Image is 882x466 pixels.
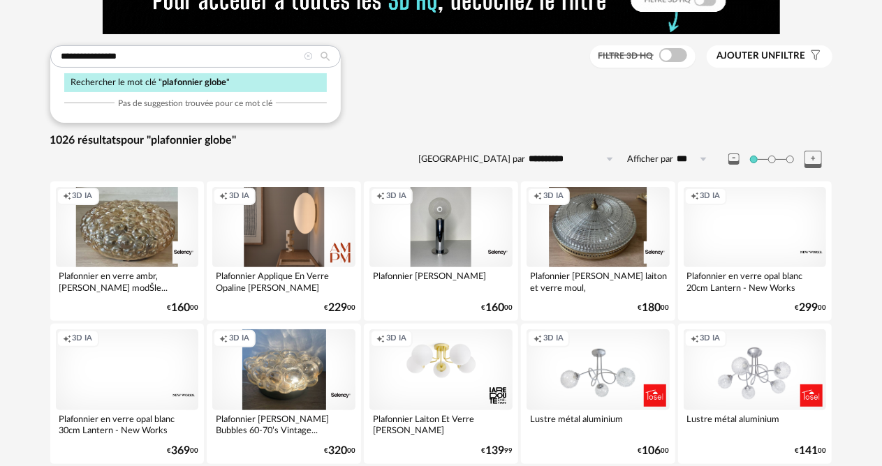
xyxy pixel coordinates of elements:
[73,333,93,344] span: 3D IA
[806,50,822,62] span: Filter icon
[642,303,661,313] span: 180
[122,135,237,146] span: pour "plafonnier globe"
[678,324,832,463] a: Creation icon 3D IA Lustre métal aluminium €14100
[171,303,190,313] span: 160
[799,303,818,313] span: 299
[73,191,93,202] span: 3D IA
[63,191,71,202] span: Creation icon
[212,267,355,295] div: Plafonnier Applique En Verre Opaline [PERSON_NAME]
[376,191,385,202] span: Creation icon
[795,446,826,456] div: € 00
[171,446,190,456] span: 369
[700,191,721,202] span: 3D IA
[63,333,71,344] span: Creation icon
[118,98,272,109] span: Pas de suggestion trouvée pour ce mot clé
[229,191,249,202] span: 3D IA
[684,410,827,438] div: Lustre métal aluminium
[521,181,675,321] a: Creation icon 3D IA Plafonnier [PERSON_NAME] laiton et verre moul‚ €18000
[212,410,355,438] div: Plafonnier [PERSON_NAME] Bubbles 60-70’s Vintage...
[691,333,699,344] span: Creation icon
[376,333,385,344] span: Creation icon
[167,446,198,456] div: € 00
[207,324,361,463] a: Creation icon 3D IA Plafonnier [PERSON_NAME] Bubbles 60-70’s Vintage... €32000
[369,267,513,295] div: Plafonnier [PERSON_NAME]
[50,181,205,321] a: Creation icon 3D IA Plafonnier en verre ambr‚ [PERSON_NAME] modŠle... €16000
[324,303,355,313] div: € 00
[64,73,327,92] div: Rechercher le mot clé " "
[324,446,355,456] div: € 00
[219,333,228,344] span: Creation icon
[527,410,670,438] div: Lustre métal aluminium
[527,267,670,295] div: Plafonnier [PERSON_NAME] laiton et verre moul‚
[534,333,542,344] span: Creation icon
[229,333,249,344] span: 3D IA
[534,191,542,202] span: Creation icon
[700,333,721,344] span: 3D IA
[386,191,406,202] span: 3D IA
[219,191,228,202] span: Creation icon
[543,191,564,202] span: 3D IA
[691,191,699,202] span: Creation icon
[485,446,504,456] span: 139
[207,181,361,321] a: Creation icon 3D IA Plafonnier Applique En Verre Opaline [PERSON_NAME] €22900
[163,78,227,87] span: plafonnier globe
[795,303,826,313] div: € 00
[638,446,670,456] div: € 00
[642,446,661,456] span: 106
[167,303,198,313] div: € 00
[56,267,199,295] div: Plafonnier en verre ambr‚ [PERSON_NAME] modŠle...
[56,410,199,438] div: Plafonnier en verre opal blanc 30cm Lantern - New Works
[328,446,347,456] span: 320
[481,446,513,456] div: € 99
[707,45,832,68] button: Ajouter unfiltre Filter icon
[638,303,670,313] div: € 00
[717,51,776,61] span: Ajouter un
[717,50,806,62] span: filtre
[364,181,518,321] a: Creation icon 3D IA Plafonnier [PERSON_NAME] €16000
[50,324,205,463] a: Creation icon 3D IA Plafonnier en verre opal blanc 30cm Lantern - New Works €36900
[419,153,526,165] label: [GEOGRAPHIC_DATA] par
[328,303,347,313] span: 229
[543,333,564,344] span: 3D IA
[521,324,675,463] a: Creation icon 3D IA Lustre métal aluminium €10600
[481,303,513,313] div: € 00
[485,303,504,313] span: 160
[386,333,406,344] span: 3D IA
[50,133,832,148] div: 1026 résultats
[628,153,674,165] label: Afficher par
[799,446,818,456] span: 141
[598,52,654,60] span: Filtre 3D HQ
[369,410,513,438] div: Plafonnier Laiton Et Verre [PERSON_NAME]
[678,181,832,321] a: Creation icon 3D IA Plafonnier en verre opal blanc 20cm Lantern - New Works €29900
[684,267,827,295] div: Plafonnier en verre opal blanc 20cm Lantern - New Works
[364,324,518,463] a: Creation icon 3D IA Plafonnier Laiton Et Verre [PERSON_NAME] €13999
